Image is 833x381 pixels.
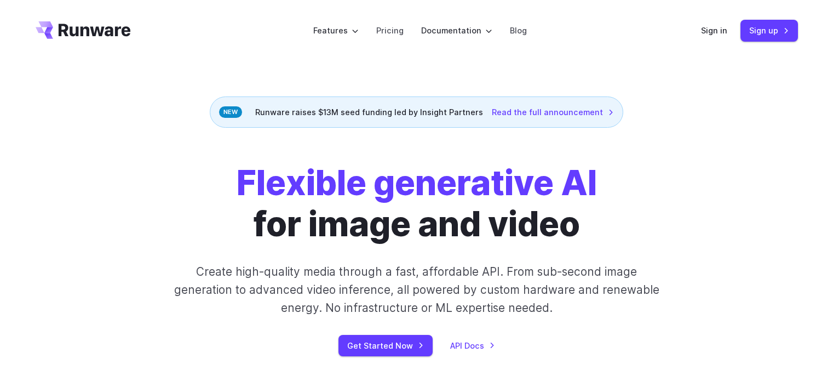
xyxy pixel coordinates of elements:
[210,96,623,128] div: Runware raises $13M seed funding led by Insight Partners
[510,24,527,37] a: Blog
[492,106,614,118] a: Read the full announcement
[376,24,404,37] a: Pricing
[173,263,660,317] p: Create high-quality media through a fast, affordable API. From sub-second image generation to adv...
[701,24,727,37] a: Sign in
[421,24,492,37] label: Documentation
[313,24,359,37] label: Features
[740,20,798,41] a: Sign up
[237,163,597,245] h1: for image and video
[338,335,433,356] a: Get Started Now
[36,21,131,39] a: Go to /
[237,162,597,203] strong: Flexible generative AI
[450,339,495,352] a: API Docs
